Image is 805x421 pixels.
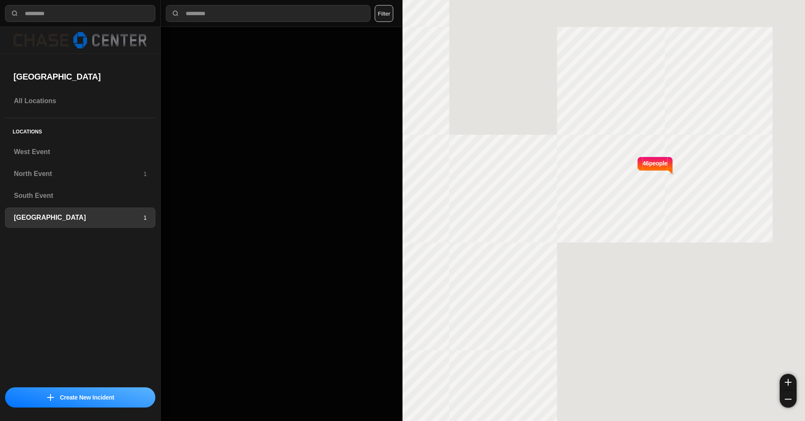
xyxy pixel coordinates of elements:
[636,156,642,174] img: notch
[13,32,147,48] img: logo
[780,391,797,408] button: zoom-out
[375,5,393,22] button: Filter
[5,186,155,206] a: South Event
[5,118,155,142] h5: Locations
[5,208,155,228] a: [GEOGRAPHIC_DATA]1
[144,213,147,222] p: 1
[14,147,147,157] h3: West Event
[171,9,180,18] img: search
[14,169,144,179] h3: North Event
[47,394,54,401] img: icon
[14,191,147,201] h3: South Event
[667,156,674,174] img: notch
[5,164,155,184] a: North Event1
[14,213,144,223] h3: [GEOGRAPHIC_DATA]
[5,91,155,111] a: All Locations
[642,159,667,178] p: 46 people
[144,170,147,178] p: 1
[5,387,155,408] button: iconCreate New Incident
[780,374,797,391] button: zoom-in
[14,96,147,106] h3: All Locations
[13,71,147,83] h2: [GEOGRAPHIC_DATA]
[60,393,114,402] p: Create New Incident
[785,379,792,386] img: zoom-in
[5,142,155,162] a: West Event
[785,396,792,402] img: zoom-out
[11,9,19,18] img: search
